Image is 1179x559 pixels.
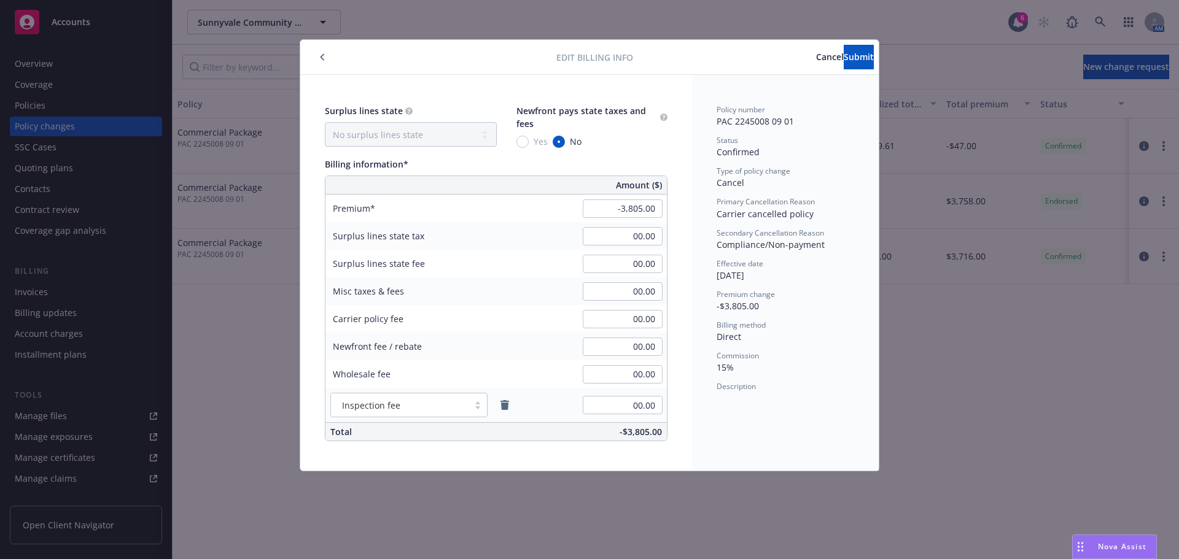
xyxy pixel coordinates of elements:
[570,135,582,148] span: No
[553,136,565,148] input: No
[333,341,422,352] span: Newfront fee / rebate
[330,426,352,438] span: Total
[1072,534,1157,559] button: Nova Assist
[583,282,663,301] input: 0.00
[516,136,529,148] input: Yes
[717,320,766,330] span: Billing method
[717,269,744,281] span: [DATE]
[333,313,403,325] span: Carrier policy fee
[583,365,663,384] input: 0.00
[497,398,512,412] a: remove
[616,179,662,191] span: Amount ($)
[717,350,759,361] span: Commission
[583,337,663,356] input: 0.00
[717,208,814,220] span: Carrier cancelled policy
[620,426,662,438] span: -$3,805.00
[516,105,646,129] span: Newfront pays state taxes and fees
[325,158,408,170] span: Billing information*
[717,228,824,238] span: Secondary Cancellation Reason
[333,258,425,269] span: Surplus lines state fee
[583,199,663,218] input: 0.00
[717,361,734,373] span: 15%
[717,135,738,145] span: Status
[1098,541,1146,552] span: Nova Assist
[717,289,775,299] span: Premium change
[717,239,825,250] span: Compliance/Non-payment
[556,51,633,64] span: Edit billing info
[333,230,424,242] span: Surplus lines state tax
[717,300,759,312] span: -$3,805.00
[333,202,375,214] span: Premium
[844,45,874,69] button: Submit
[333,285,404,297] span: Misc taxes & fees
[844,51,874,63] span: Submit
[717,166,790,176] span: Type of policy change
[717,177,744,188] span: Cancel
[534,135,548,148] span: Yes
[717,258,763,269] span: Effective date
[583,310,663,328] input: 0.00
[337,399,462,412] span: Inspection fee
[583,255,663,273] input: 0.00
[583,396,663,414] input: 0.00
[325,105,403,117] span: Surplus lines state
[717,381,756,391] span: Description
[816,45,844,69] button: Cancel
[1073,535,1088,558] div: Drag to move
[816,51,844,63] span: Cancel
[583,227,663,245] input: 0.00
[717,331,741,342] span: Direct
[333,368,391,380] span: Wholesale fee
[717,196,815,207] span: Primary Cancellation Reason
[717,104,765,115] span: Policy number
[342,399,400,412] span: Inspection fee
[717,146,760,158] span: Confirmed
[717,115,794,127] span: PAC 2245008 09 01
